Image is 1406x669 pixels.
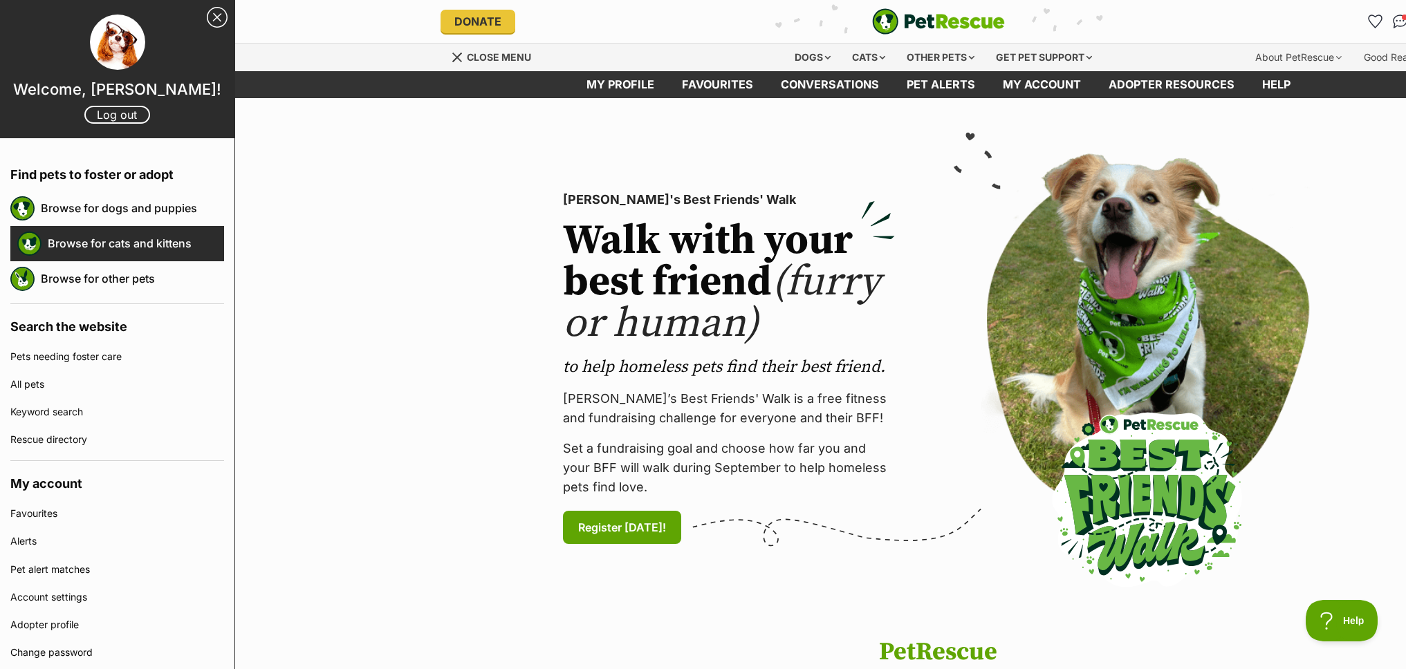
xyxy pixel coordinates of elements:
a: Donate [441,10,515,33]
h4: Find pets to foster or adopt [10,152,224,191]
a: Log out [84,106,150,124]
a: Register [DATE]! [563,511,681,544]
h4: My account [10,461,224,500]
div: Other pets [897,44,984,71]
a: Keyword search [10,398,224,426]
img: petrescue logo [17,232,41,256]
a: Favourites [668,71,767,98]
a: Pets needing foster care [10,343,224,370]
div: Dogs [785,44,840,71]
a: Browse for cats and kittens [48,229,224,258]
img: logo-e224e6f780fb5917bec1dbf3a21bbac754714ae5b6737aabdf751b685950b380.svg [872,8,1005,35]
a: Favourites [1365,10,1387,32]
p: [PERSON_NAME]'s Best Friends' Walk [563,190,895,209]
p: [PERSON_NAME]’s Best Friends' Walk is a free fitness and fundraising challenge for everyone and t... [563,389,895,428]
a: Help [1248,71,1304,98]
a: My account [989,71,1095,98]
a: Menu [451,44,541,68]
a: Adopter resources [1095,71,1248,98]
span: Register [DATE]! [578,519,666,536]
div: About PetRescue [1246,44,1351,71]
img: petrescue logo [10,267,35,291]
div: Get pet support [986,44,1102,71]
a: Alerts [10,527,224,555]
a: All pets [10,370,224,398]
p: to help homeless pets find their best friend. [563,356,895,378]
a: PetRescue [872,8,1005,35]
a: My profile [573,71,668,98]
a: Pet alerts [893,71,989,98]
h2: Walk with your best friend [563,220,895,345]
iframe: Help Scout Beacon - Open [1306,600,1378,641]
a: Browse for other pets [41,264,224,293]
a: conversations [767,71,893,98]
h4: Search the website [10,304,224,343]
a: Close Sidebar [207,7,228,28]
a: Account settings [10,583,224,611]
img: petrescue logo [10,196,35,220]
a: Rescue directory [10,426,224,453]
a: Change password [10,639,224,666]
a: Adopter profile [10,611,224,639]
p: Set a fundraising goal and choose how far you and your BFF will walk during September to help hom... [563,439,895,497]
div: Cats [842,44,895,71]
span: (furry or human) [563,256,880,350]
a: Favourites [10,500,224,527]
img: profile image [90,15,145,70]
a: Browse for dogs and puppies [41,194,224,223]
span: Close menu [467,51,531,63]
a: Pet alert matches [10,556,224,583]
h1: PetRescue [725,639,1151,666]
